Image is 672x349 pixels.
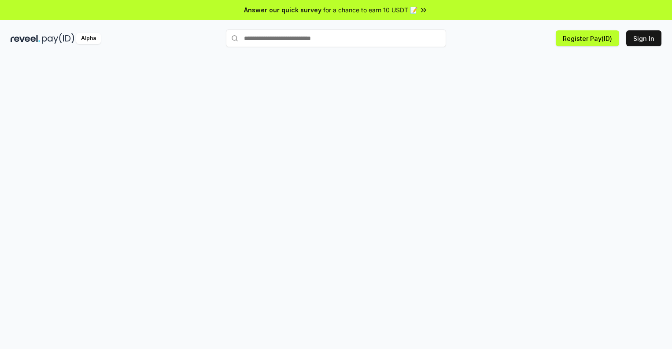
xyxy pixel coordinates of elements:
[11,33,40,44] img: reveel_dark
[626,30,661,46] button: Sign In
[323,5,417,15] span: for a chance to earn 10 USDT 📝
[244,5,321,15] span: Answer our quick survey
[76,33,101,44] div: Alpha
[556,30,619,46] button: Register Pay(ID)
[42,33,74,44] img: pay_id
